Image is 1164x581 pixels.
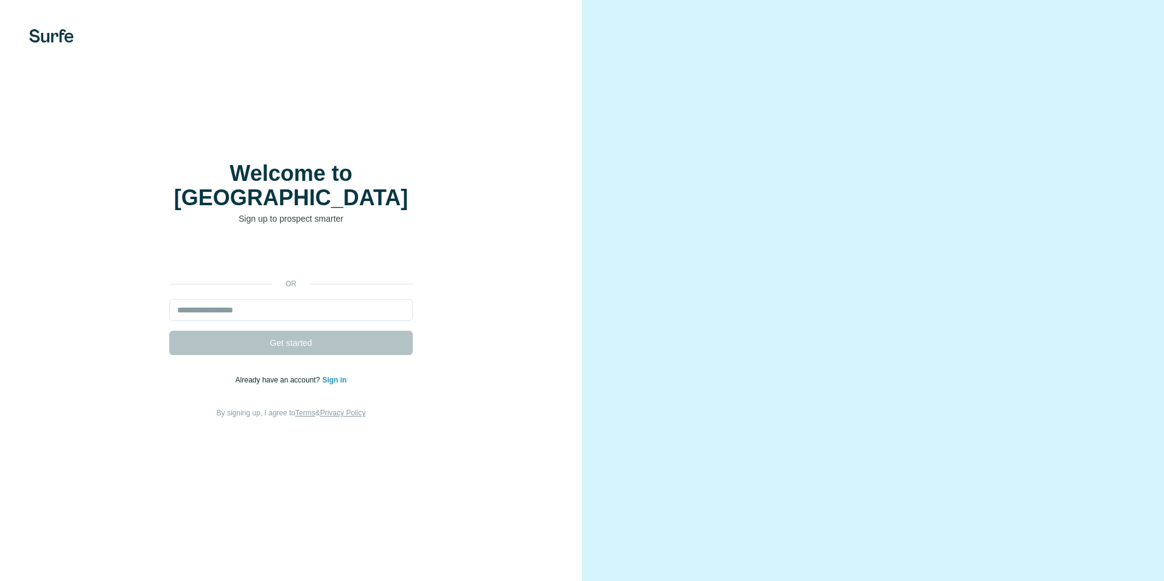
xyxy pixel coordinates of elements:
a: Privacy Policy [320,409,366,417]
h1: Welcome to [GEOGRAPHIC_DATA] [169,161,413,210]
span: By signing up, I agree to & [217,409,366,417]
p: Sign up to prospect smarter [169,213,413,225]
a: Sign in [322,376,346,384]
p: or [272,278,310,289]
a: Terms [295,409,315,417]
span: Already have an account? [236,376,323,384]
img: Surfe's logo [29,29,74,43]
iframe: Sign in with Google Button [163,243,419,270]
